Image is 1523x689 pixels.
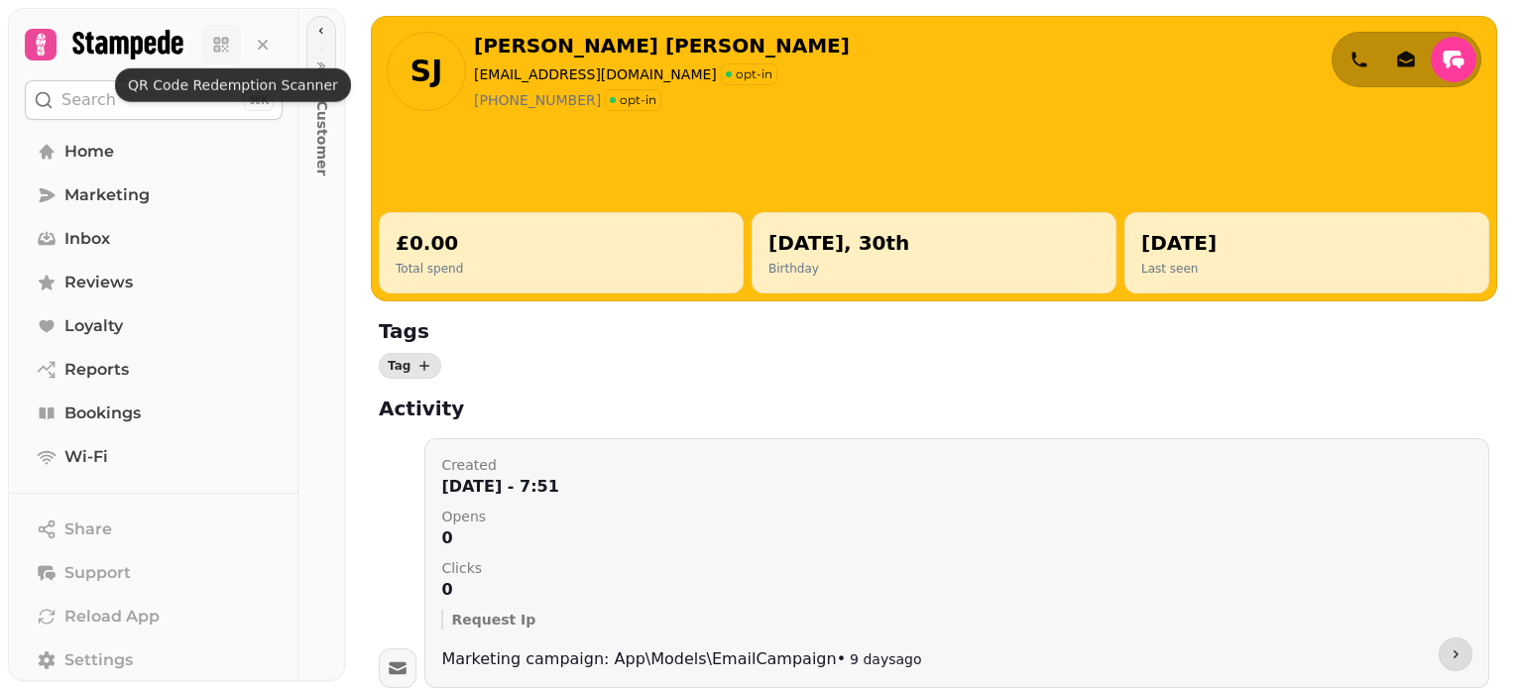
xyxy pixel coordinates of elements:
[61,88,116,112] p: Search
[25,350,283,390] a: Reports
[64,358,129,382] span: Reports
[441,455,1472,475] p: created
[768,229,909,257] h2: [DATE], 30th
[25,306,283,346] a: Loyalty
[1141,229,1217,257] h2: [DATE]
[64,314,123,338] span: Loyalty
[441,526,1472,550] p: 0
[25,175,283,215] a: Marketing
[25,132,283,172] a: Home
[64,605,160,629] span: Reload App
[64,271,133,294] span: Reviews
[850,651,921,667] time: 9 days ago
[379,317,760,345] h2: Tags
[410,57,443,86] span: SJ
[25,219,283,259] a: Inbox
[396,229,463,257] h2: £0.00
[379,395,760,422] h2: Activity
[25,553,283,593] button: Support
[25,437,283,477] a: Wi-Fi
[64,183,150,207] span: Marketing
[64,402,141,425] span: Bookings
[441,475,1472,499] p: [DATE] - 7:51
[441,558,1472,578] p: clicks
[64,561,131,585] span: Support
[25,510,283,549] button: Share
[25,80,283,120] button: Search⌘K
[64,445,108,469] span: Wi-Fi
[64,140,114,164] span: Home
[379,353,441,379] button: Tag
[441,507,1472,526] p: opens
[474,90,601,110] p: [PHONE_NUMBER]
[441,647,846,671] p: Marketing campaign: App\Models\EmailCampaign •
[388,360,410,372] span: Tag
[451,610,1472,630] p: request ip
[304,85,340,132] p: Customer
[64,517,112,541] span: Share
[441,578,1472,602] p: 0
[1431,37,1476,82] button: reply
[25,394,283,433] a: Bookings
[474,32,850,59] h2: [PERSON_NAME] [PERSON_NAME]
[620,92,656,108] p: opt-in
[474,64,717,84] p: [EMAIL_ADDRESS][DOMAIN_NAME]
[25,263,283,302] a: Reviews
[25,597,283,636] button: Reload App
[768,261,909,277] p: Birthday
[64,648,133,672] span: Settings
[396,261,463,277] p: Total spend
[736,66,772,82] p: opt-in
[115,68,351,102] div: QR Code Redemption Scanner
[64,227,110,251] span: Inbox
[1141,261,1217,277] p: Last seen
[25,640,283,680] a: Settings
